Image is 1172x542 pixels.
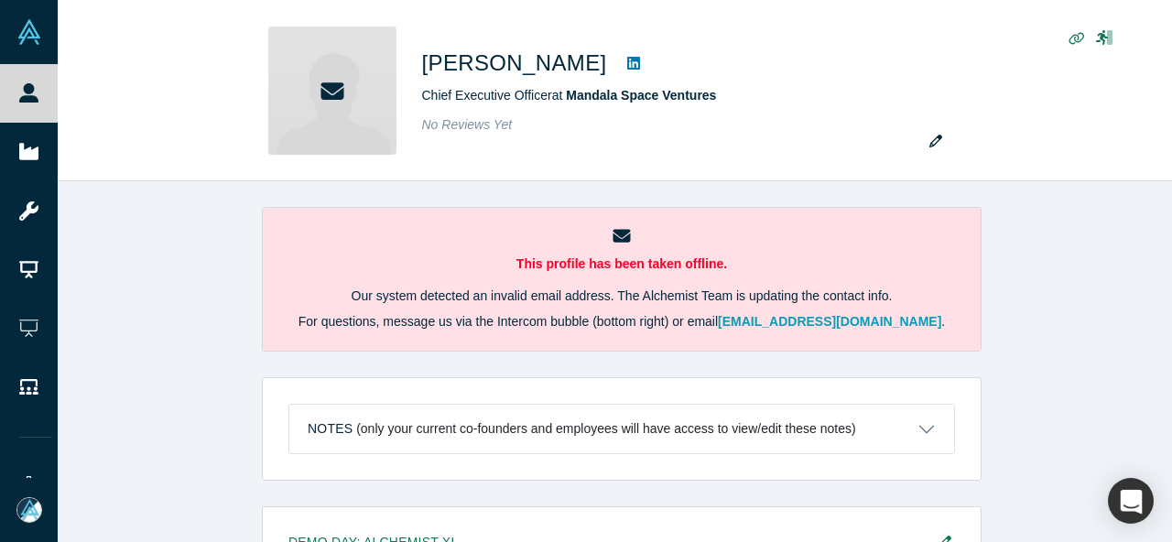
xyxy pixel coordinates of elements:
a: Mandala Space Ventures [566,88,716,103]
h3: Notes [308,419,353,439]
p: (only your current co-founders and employees will have access to view/edit these notes) [356,421,856,437]
span: No Reviews Yet [422,117,513,132]
button: Notes (only your current co-founders and employees will have access to view/edit these notes) [289,405,954,453]
span: Chief Executive Officer at [422,88,717,103]
p: Our system detected an invalid email address. The Alchemist Team is updating the contact info. [288,287,955,306]
img: Mia Scott's Account [16,497,42,523]
img: Alchemist Vault Logo [16,19,42,45]
p: This profile has been taken offline. [288,255,955,274]
a: [EMAIL_ADDRESS][DOMAIN_NAME] [718,314,941,329]
p: For questions, message us via the Intercom bubble (bottom right) or email . [288,312,955,331]
h1: [PERSON_NAME] [422,47,607,80]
